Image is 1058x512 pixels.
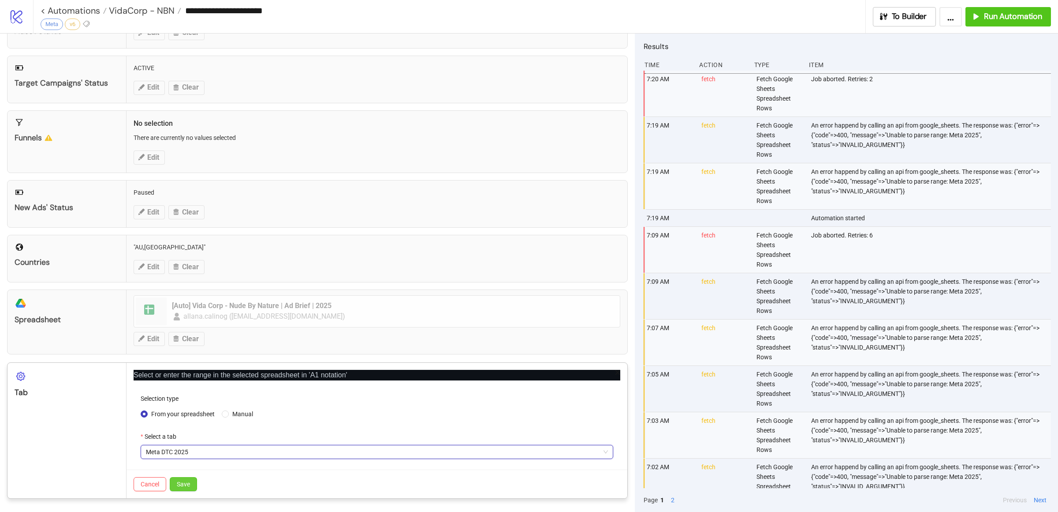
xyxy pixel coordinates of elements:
span: To Builder [892,11,927,22]
span: Page [644,495,658,505]
div: Fetch Google Sheets Spreadsheet Rows [756,273,804,319]
a: VidaCorp - NBN [107,6,181,15]
button: Save [170,477,197,491]
button: 2 [668,495,677,505]
a: < Automations [41,6,107,15]
span: From your spreadsheet [148,409,218,419]
div: Fetch Google Sheets Spreadsheet Rows [756,227,804,273]
div: An error happend by calling an api from google_sheets. The response was: {"error"=>{"code"=>400, ... [810,163,1053,209]
div: 7:05 AM [646,366,694,412]
span: Save [177,481,190,488]
div: 7:07 AM [646,320,694,365]
div: Fetch Google Sheets Spreadsheet Rows [756,117,804,163]
button: Next [1031,495,1049,505]
div: fetch [700,273,749,319]
div: Fetch Google Sheets Spreadsheet Rows [756,71,804,117]
div: Meta [41,19,63,30]
button: 1 [658,495,667,505]
div: An error happend by calling an api from google_sheets. The response was: {"error"=>{"code"=>400, ... [810,412,1053,458]
div: fetch [700,117,749,163]
div: An error happend by calling an api from google_sheets. The response was: {"error"=>{"code"=>400, ... [810,117,1053,163]
button: Run Automation [965,7,1051,26]
div: An error happend by calling an api from google_sheets. The response was: {"error"=>{"code"=>400, ... [810,459,1053,504]
div: fetch [700,71,749,117]
button: Previous [1000,495,1029,505]
div: An error happend by calling an api from google_sheets. The response was: {"error"=>{"code"=>400, ... [810,320,1053,365]
label: Select a tab [141,432,182,441]
span: Run Automation [984,11,1042,22]
div: Fetch Google Sheets Spreadsheet Rows [756,163,804,209]
div: fetch [700,320,749,365]
div: Item [808,56,1051,73]
div: fetch [700,412,749,458]
div: 7:03 AM [646,412,694,458]
div: v6 [65,19,80,30]
div: Time [644,56,692,73]
div: 7:20 AM [646,71,694,117]
div: 7:19 AM [646,117,694,163]
div: Type [753,56,802,73]
div: Job aborted. Retries: 6 [810,227,1053,273]
div: An error happend by calling an api from google_sheets. The response was: {"error"=>{"code"=>400, ... [810,366,1053,412]
span: Cancel [141,481,159,488]
div: Fetch Google Sheets Spreadsheet Rows [756,320,804,365]
h2: Results [644,41,1051,52]
span: Manual [229,409,257,419]
span: Meta DTC 2025 [146,445,608,459]
div: Action [698,56,747,73]
span: VidaCorp - NBN [107,5,175,16]
p: Select or enter the range in the selected spreadsheet in 'A1 notation' [134,370,620,380]
div: fetch [700,459,749,504]
button: Cancel [134,477,166,491]
div: Job aborted. Retries: 2 [810,71,1053,117]
div: 7:09 AM [646,227,694,273]
div: fetch [700,366,749,412]
div: fetch [700,163,749,209]
button: To Builder [873,7,936,26]
div: fetch [700,227,749,273]
span: close [615,369,621,376]
div: 7:19 AM [646,163,694,209]
div: Fetch Google Sheets Spreadsheet Rows [756,459,804,504]
button: ... [939,7,962,26]
div: 7:19 AM [646,210,694,226]
div: Fetch Google Sheets Spreadsheet Rows [756,412,804,458]
div: An error happend by calling an api from google_sheets. The response was: {"error"=>{"code"=>400, ... [810,273,1053,319]
div: Fetch Google Sheets Spreadsheet Rows [756,366,804,412]
div: 7:02 AM [646,459,694,504]
div: 7:09 AM [646,273,694,319]
div: Automation started [810,210,1053,226]
label: Selection type [141,394,184,403]
div: Tab [15,388,119,398]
